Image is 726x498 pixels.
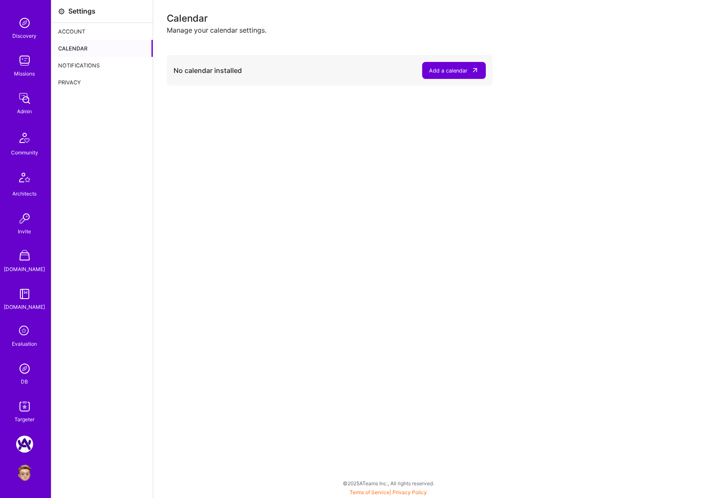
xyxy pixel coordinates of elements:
[15,415,35,424] div: Targeter
[68,7,95,16] div: Settings
[350,489,427,495] span: |
[16,210,33,227] img: Invite
[51,23,153,40] div: Account
[16,436,33,453] img: A.Team: Google Calendar Integration Testing
[471,66,479,74] i: icon LinkArrow
[16,248,33,265] img: A Store
[16,14,33,31] img: discovery
[4,265,45,274] div: [DOMAIN_NAME]
[14,436,35,453] a: A.Team: Google Calendar Integration Testing
[21,377,28,386] div: DB
[350,489,390,495] a: Terms of Service
[422,62,486,79] button: Add a calendar
[4,302,45,311] div: [DOMAIN_NAME]
[167,26,712,35] div: Manage your calendar settings.
[16,52,33,69] img: teamwork
[17,323,33,339] i: icon SelectionTeam
[13,31,37,40] div: Discovery
[16,464,33,481] img: User Avatar
[14,128,35,148] img: Community
[393,489,427,495] a: Privacy Policy
[174,66,242,75] div: No calendar installed
[51,74,153,91] div: Privacy
[16,90,33,107] img: admin teamwork
[18,227,31,236] div: Invite
[429,66,468,75] div: Add a calendar
[167,14,712,22] div: Calendar
[14,69,35,78] div: Missions
[14,169,35,189] img: Architects
[51,57,153,74] div: Notifications
[58,8,65,15] i: icon Settings
[17,107,32,116] div: Admin
[16,285,33,302] img: guide book
[14,464,35,481] a: User Avatar
[51,473,726,494] div: © 2025 ATeams Inc., All rights reserved.
[16,398,33,415] img: Skill Targeter
[13,189,37,198] div: Architects
[51,40,153,57] div: Calendar
[11,148,38,157] div: Community
[12,339,37,348] div: Evaluation
[16,360,33,377] img: Admin Search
